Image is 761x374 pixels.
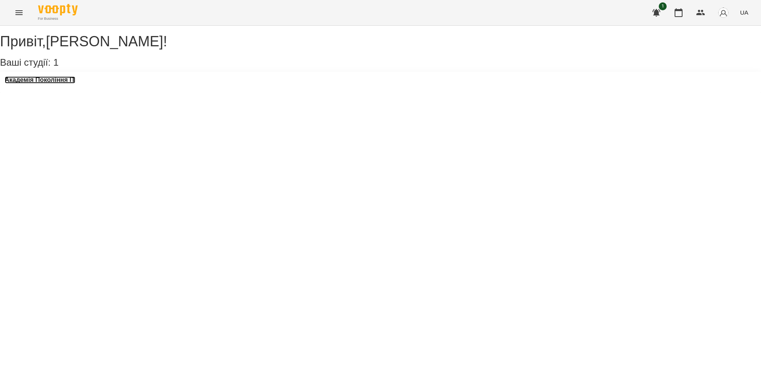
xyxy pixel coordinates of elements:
[659,2,667,10] span: 1
[53,57,58,68] span: 1
[740,8,748,17] span: UA
[10,3,29,22] button: Menu
[38,16,78,21] span: For Business
[718,7,729,18] img: avatar_s.png
[38,4,78,15] img: Voopty Logo
[737,5,751,20] button: UA
[5,76,75,84] a: Академія Покоління ІТ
